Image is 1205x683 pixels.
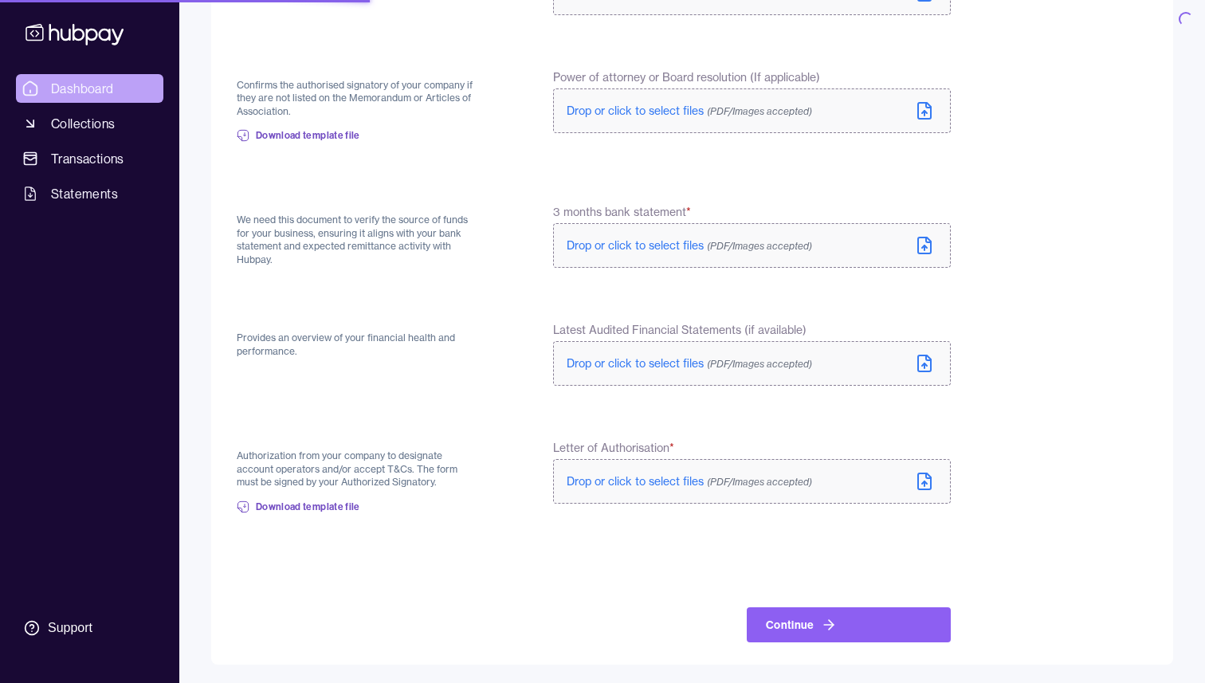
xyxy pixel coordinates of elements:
[553,440,674,456] span: Letter of Authorisation
[16,179,163,208] a: Statements
[51,149,124,168] span: Transactions
[256,129,360,142] span: Download template file
[256,500,360,513] span: Download template file
[747,607,951,642] button: Continue
[707,240,812,252] span: (PDF/Images accepted)
[707,476,812,488] span: (PDF/Images accepted)
[51,184,118,203] span: Statements
[567,474,812,489] span: Drop or click to select files
[237,489,360,524] a: Download template file
[707,358,812,370] span: (PDF/Images accepted)
[237,332,477,358] p: Provides an overview of your financial health and performance.
[48,619,92,637] div: Support
[237,214,477,266] p: We need this document to verify the source of funds for your business, ensuring it aligns with yo...
[51,114,115,133] span: Collections
[553,322,807,338] span: Latest Audited Financial Statements (if available)
[16,74,163,103] a: Dashboard
[567,356,812,371] span: Drop or click to select files
[567,104,812,118] span: Drop or click to select files
[16,109,163,138] a: Collections
[16,611,163,645] a: Support
[553,69,820,85] span: Power of attorney or Board resolution (If applicable)
[707,105,812,117] span: (PDF/Images accepted)
[553,204,691,220] span: 3 months bank statement
[237,118,360,153] a: Download template file
[51,79,114,98] span: Dashboard
[237,449,477,489] p: Authorization from your company to designate account operators and/or accept T&Cs. The form must ...
[567,238,812,253] span: Drop or click to select files
[237,79,477,119] p: Confirms the authorised signatory of your company if they are not listed on the Memorandum or Art...
[16,144,163,173] a: Transactions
